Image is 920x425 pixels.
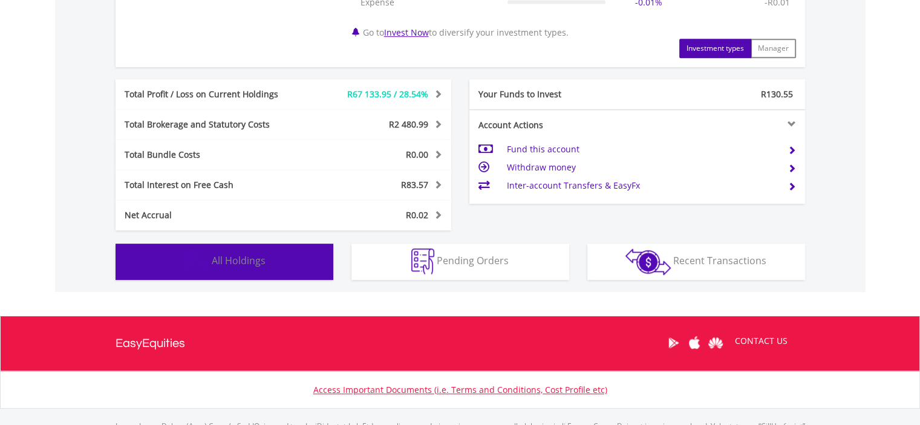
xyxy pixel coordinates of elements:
a: Apple [684,324,705,362]
div: Total Interest on Free Cash [116,179,312,191]
div: Total Bundle Costs [116,149,312,161]
img: holdings-wht.png [183,248,209,274]
a: Access Important Documents (i.e. Terms and Conditions, Cost Profile etc) [313,384,607,395]
span: Pending Orders [437,254,509,267]
span: Recent Transactions [673,254,766,267]
span: All Holdings [212,254,266,267]
a: Google Play [663,324,684,362]
button: Pending Orders [351,244,569,280]
div: Account Actions [469,119,638,131]
td: Fund this account [506,140,778,158]
a: Huawei [705,324,726,362]
span: R0.02 [406,209,428,221]
a: EasyEquities [116,316,185,371]
div: Net Accrual [116,209,312,221]
span: R0.00 [406,149,428,160]
div: Your Funds to Invest [469,88,638,100]
img: pending_instructions-wht.png [411,248,434,274]
button: All Holdings [116,244,333,280]
td: Withdraw money [506,158,778,177]
a: CONTACT US [726,324,796,358]
button: Recent Transactions [587,244,805,280]
span: R67 133.95 / 28.54% [347,88,428,100]
a: Invest Now [384,27,429,38]
div: Total Brokerage and Statutory Costs [116,118,312,131]
span: R83.57 [401,179,428,190]
button: Manager [751,39,796,58]
span: R130.55 [761,88,793,100]
img: transactions-zar-wht.png [625,248,671,275]
td: Inter-account Transfers & EasyFx [506,177,778,195]
div: Total Profit / Loss on Current Holdings [116,88,312,100]
button: Investment types [679,39,751,58]
span: R2 480.99 [389,118,428,130]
